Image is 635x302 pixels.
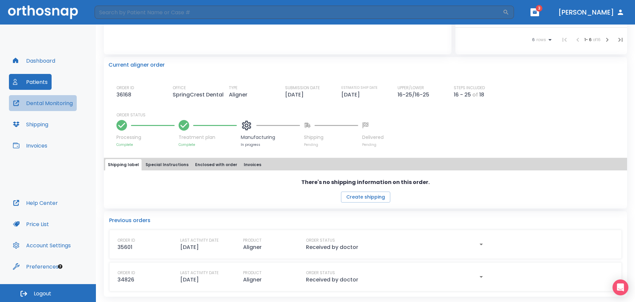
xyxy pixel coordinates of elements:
[341,192,390,203] button: Create shipping
[180,276,199,284] p: [DATE]
[180,270,219,276] p: LAST ACTIVITY DATE
[95,6,503,19] input: Search by Patient Name or Case #
[341,91,362,99] p: [DATE]
[306,237,335,243] p: ORDER STATUS
[9,95,77,111] button: Dental Monitoring
[117,237,135,243] p: ORDER ID
[180,243,199,251] p: [DATE]
[535,37,546,42] span: rows
[9,138,51,153] button: Invoices
[454,85,485,91] p: STEPS INCLUDED
[180,237,219,243] p: LAST ACTIVITY DATE
[179,142,237,147] p: Complete
[243,276,262,284] p: Aligner
[241,134,300,141] p: Manufacturing
[243,270,262,276] p: PRODUCT
[9,216,53,232] button: Price List
[9,195,62,211] button: Help Center
[108,61,165,69] p: Current aligner order
[304,142,358,147] p: Pending
[105,159,142,170] button: Shipping label
[143,159,191,170] button: Special Instructions
[398,85,424,91] p: UPPER/LOWER
[9,237,75,253] button: Account Settings
[109,216,622,224] p: Previous orders
[536,5,542,12] span: 3
[116,91,134,99] p: 36168
[362,134,384,141] p: Delivered
[117,243,132,251] p: 35601
[243,243,262,251] p: Aligner
[116,112,622,118] p: ORDER STATUS
[9,53,59,69] button: Dashboard
[472,91,478,99] p: of
[57,264,63,270] div: Tooltip anchor
[301,178,430,186] p: There's no shipping information on this order.
[304,134,358,141] p: Shipping
[173,85,186,91] p: OFFICE
[306,276,358,284] p: Received by doctor
[285,85,320,91] p: SUBMISSION DATE
[398,91,432,99] p: 16-25/16-25
[362,142,384,147] p: Pending
[173,91,226,99] p: SpringCrest Dental
[179,134,237,141] p: Treatment plan
[229,85,237,91] p: TYPE
[192,159,240,170] button: Enclosed with order
[243,237,262,243] p: PRODUCT
[584,37,593,42] span: 1 - 6
[241,159,264,170] button: Invoices
[306,270,335,276] p: ORDER STATUS
[34,290,51,297] span: Logout
[479,91,484,99] p: 18
[341,85,378,91] p: ESTIMATED SHIP DATE
[116,142,175,147] p: Complete
[9,116,52,132] button: Shipping
[9,259,63,274] button: Preferences
[116,134,175,141] p: Processing
[116,85,134,91] p: ORDER ID
[285,91,306,99] p: [DATE]
[9,74,52,90] button: Patients
[306,243,358,251] p: Received by doctor
[117,270,135,276] p: ORDER ID
[593,37,601,42] span: of 16
[8,5,78,19] img: Orthosnap
[613,279,628,295] div: Open Intercom Messenger
[241,142,300,147] p: In progress
[556,6,627,18] button: [PERSON_NAME]
[229,91,250,99] p: Aligner
[532,37,535,42] span: 6
[105,159,626,170] div: tabs
[454,91,471,99] p: 16 - 25
[117,276,134,284] p: 34826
